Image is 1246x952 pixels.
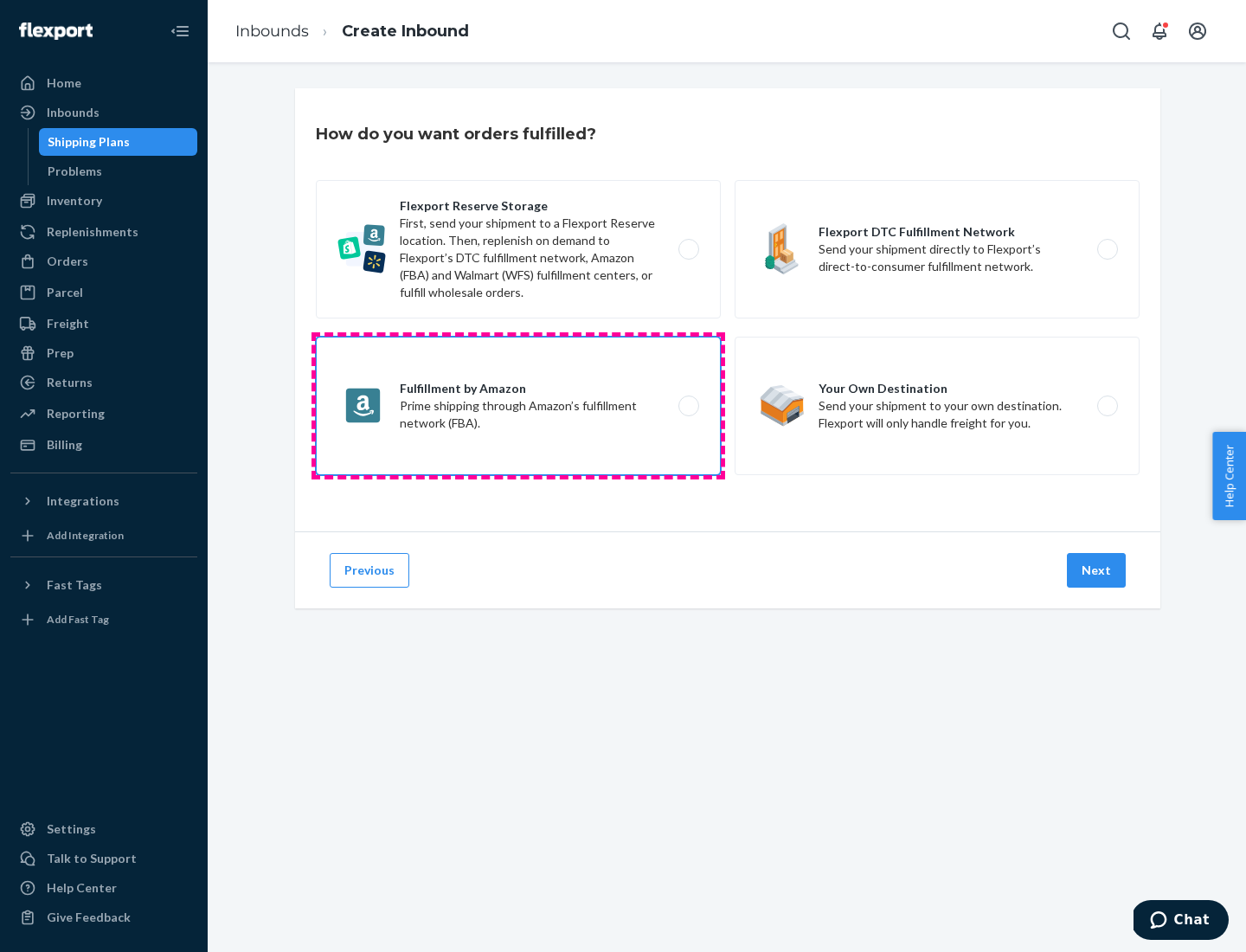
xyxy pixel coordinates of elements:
[10,487,197,515] button: Integrations
[10,904,197,931] button: Give Feedback
[10,279,197,306] a: Parcel
[235,22,309,41] a: Inbounds
[1104,14,1139,48] button: Open Search Box
[47,192,102,209] div: Inventory
[163,14,197,48] button: Close Navigation
[10,606,197,634] a: Add Fast Tag
[47,315,89,332] div: Freight
[1142,14,1177,48] button: Open notifications
[222,6,483,57] ol: breadcrumbs
[39,158,198,185] a: Problems
[10,248,197,275] a: Orders
[47,909,131,926] div: Give Feedback
[47,850,137,867] div: Talk to Support
[10,69,197,97] a: Home
[10,218,197,246] a: Replenishments
[10,99,197,126] a: Inbounds
[316,123,596,145] h3: How do you want orders fulfilled?
[1067,553,1126,588] button: Next
[47,284,83,301] div: Parcel
[1212,432,1246,520] button: Help Center
[47,820,96,838] div: Settings
[10,431,197,459] a: Billing
[10,369,197,396] a: Returns
[47,436,82,453] div: Billing
[342,22,469,41] a: Create Inbound
[47,528,124,543] div: Add Integration
[47,879,117,897] div: Help Center
[47,492,119,510] div: Integrations
[1180,14,1215,48] button: Open account menu
[10,310,197,338] a: Freight
[47,344,74,362] div: Prep
[47,223,138,241] div: Replenishments
[10,815,197,843] a: Settings
[47,612,109,627] div: Add Fast Tag
[10,187,197,215] a: Inventory
[10,522,197,550] a: Add Integration
[19,23,93,40] img: Flexport logo
[1134,900,1229,943] iframe: Opens a widget where you can chat to one of our agents
[10,845,197,872] button: Talk to Support
[47,74,81,92] div: Home
[10,874,197,902] a: Help Center
[10,571,197,599] button: Fast Tags
[47,405,105,422] div: Reporting
[10,400,197,428] a: Reporting
[10,339,197,367] a: Prep
[48,133,130,151] div: Shipping Plans
[39,128,198,156] a: Shipping Plans
[47,374,93,391] div: Returns
[48,163,102,180] div: Problems
[47,253,88,270] div: Orders
[47,104,100,121] div: Inbounds
[47,576,102,594] div: Fast Tags
[330,553,409,588] button: Previous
